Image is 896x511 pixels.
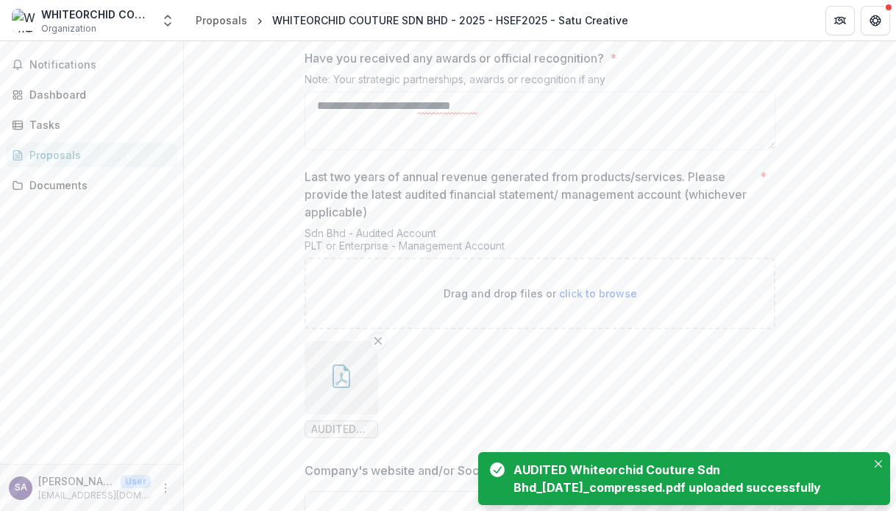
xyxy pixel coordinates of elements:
[41,22,96,35] span: Organization
[190,10,253,31] a: Proposals
[870,455,887,473] button: Close
[825,6,855,35] button: Partners
[29,59,171,71] span: Notifications
[444,286,637,301] p: Drag and drop files or
[272,13,628,28] div: WHITEORCHID COUTURE SDN BHD - 2025 - HSEF2025 - Satu Creative
[41,7,152,22] div: WHITEORCHID COUTURE SDN BHD
[559,287,637,300] span: click to browse
[29,87,166,102] div: Dashboard
[369,332,387,350] button: Remove File
[29,117,166,133] div: Tasks
[861,6,890,35] button: Get Help
[6,143,177,167] a: Proposals
[38,473,115,489] p: [PERSON_NAME]
[157,6,178,35] button: Open entity switcher
[12,9,35,32] img: WHITEORCHID COUTURE SDN BHD
[121,475,151,488] p: User
[305,462,578,479] p: Company's website and/or Social Media Account
[29,177,166,193] div: Documents
[472,446,896,511] div: Notifications-bottom-right
[196,13,247,28] div: Proposals
[305,227,775,258] div: Sdn Bhd - Audited Account PLT or Enterprise - Management Account
[6,82,177,107] a: Dashboard
[38,489,151,502] p: [EMAIL_ADDRESS][DOMAIN_NAME]
[311,423,371,436] span: AUDITED Whiteorchid Couture Sdn Bhd_[DATE]_compressed.pdf
[190,10,634,31] nav: breadcrumb
[6,173,177,197] a: Documents
[29,147,166,163] div: Proposals
[305,49,604,67] p: Have you received any awards or official recognition?
[513,461,861,496] div: AUDITED Whiteorchid Couture Sdn Bhd_[DATE]_compressed.pdf uploaded successfully
[157,479,174,497] button: More
[6,53,177,77] button: Notifications
[305,341,378,438] div: Remove FileAUDITED Whiteorchid Couture Sdn Bhd_[DATE]_compressed.pdf
[6,113,177,137] a: Tasks
[15,483,27,493] div: SHARIFAH SALMAH SHARIFF AHMAD
[305,168,754,221] p: Last two years of annual revenue generated from products/services. Please provide the latest audi...
[305,73,775,91] div: Note: Your strategic partnerships, awards or recognition if any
